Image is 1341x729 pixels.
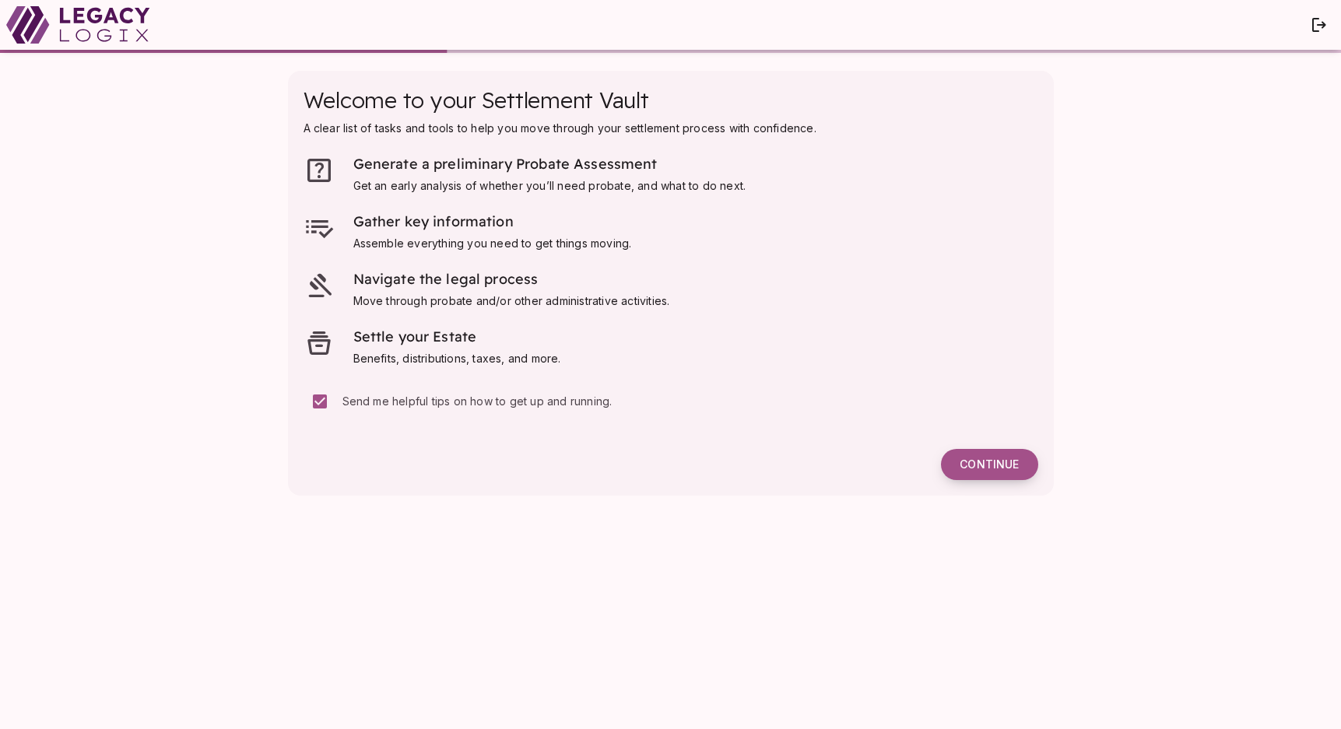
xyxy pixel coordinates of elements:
[353,237,632,250] span: Assemble everything you need to get things moving.
[304,121,816,135] span: A clear list of tasks and tools to help you move through your settlement process with confidence.
[960,457,1019,471] span: Continue
[353,155,658,173] span: Generate a preliminary Probate Assessment
[941,449,1037,480] button: Continue
[353,352,561,365] span: Benefits, distributions, taxes, and more.
[353,270,539,288] span: Navigate the legal process
[353,179,746,192] span: Get an early analysis of whether you’ll need probate, and what to do next.
[342,394,613,408] span: Send me helpful tips on how to get up and running.
[353,294,670,307] span: Move through probate and/or other administrative activities.
[353,328,477,345] span: Settle your Estate
[304,86,649,114] span: Welcome to your Settlement Vault
[353,212,514,230] span: Gather key information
